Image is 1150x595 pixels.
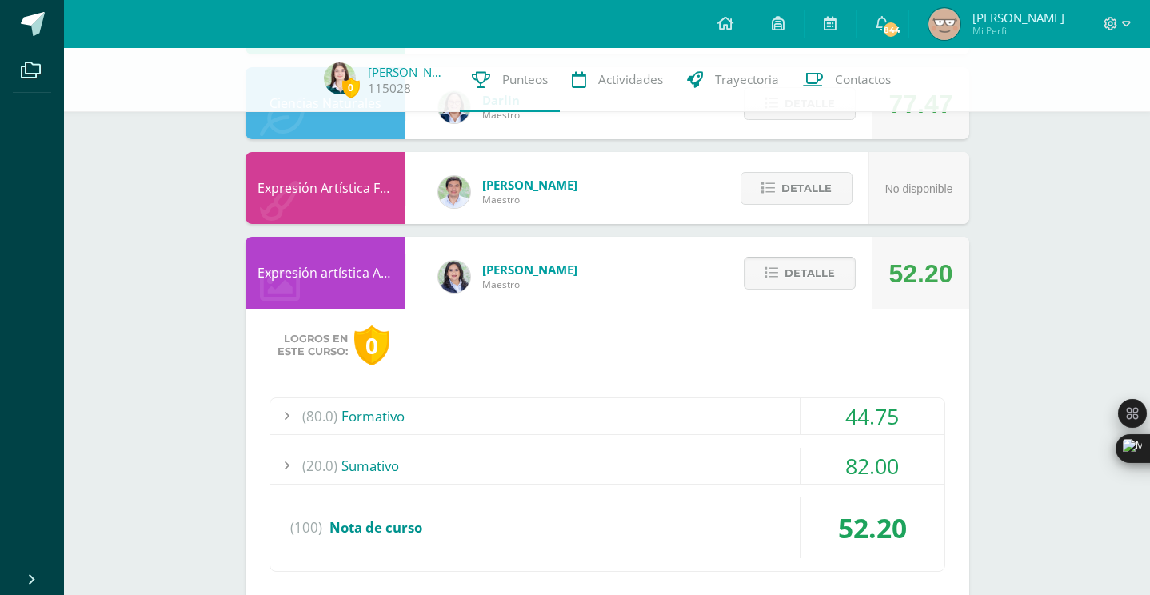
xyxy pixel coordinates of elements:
img: e9a41050f8ac6af08f2f2132a8ec3b80.png [928,8,960,40]
div: 52.20 [888,238,952,309]
button: Detalle [741,172,853,205]
span: Trayectoria [715,71,779,88]
a: Contactos [791,48,903,112]
div: 0 [354,325,389,366]
a: Actividades [560,48,675,112]
span: Actividades [598,71,663,88]
span: Maestro [482,108,520,122]
a: Trayectoria [675,48,791,112]
div: Formativo [270,398,944,434]
span: [PERSON_NAME] [482,262,577,278]
span: No disponible [885,182,953,195]
div: 44.75 [801,398,944,434]
span: Mi Perfil [972,24,1064,38]
div: 52.20 [801,497,944,558]
span: Maestro [482,278,577,291]
span: [PERSON_NAME] [482,177,577,193]
img: 17f5c5e419c39eaf8b56d5adfe84a7bf.png [324,62,356,94]
span: Contactos [835,71,891,88]
span: [PERSON_NAME] [972,10,1064,26]
span: (100) [290,497,322,558]
span: Detalle [781,174,832,203]
span: 0 [342,78,360,98]
img: 8e3dba6cfc057293c5db5c78f6d0205d.png [438,176,470,208]
a: 115028 [368,80,411,97]
a: [PERSON_NAME] [368,64,448,80]
div: Expresión Artística FORMACIÓN MUSICAL [246,152,405,224]
span: Punteos [502,71,548,88]
span: 844 [882,21,900,38]
span: Logros en este curso: [278,333,348,358]
span: Detalle [785,258,835,288]
span: (80.0) [302,398,337,434]
img: 4a4aaf78db504b0aa81c9e1154a6f8e5.png [438,261,470,293]
span: Nota de curso [329,518,422,537]
span: (20.0) [302,448,337,484]
div: Expresión artística ARTES PLÁSTICAS [246,237,405,309]
div: 82.00 [801,448,944,484]
a: Punteos [460,48,560,112]
button: Detalle [744,257,856,290]
span: Maestro [482,193,577,206]
div: Sumativo [270,448,944,484]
